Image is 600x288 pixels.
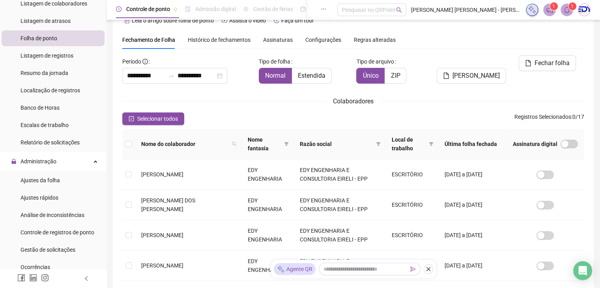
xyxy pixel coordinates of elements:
span: Regras alteradas [354,37,396,43]
td: EDY ENGENHARIA [241,190,293,220]
td: EDY ENGENHARIA E CONSULTORIA EIRELI - EPP [293,220,385,251]
span: Nome fantasia [248,135,281,153]
span: search [232,142,237,146]
span: Folha de ponto [21,35,57,41]
span: instagram [41,274,49,282]
td: EDY ENGENHARIA [241,159,293,190]
span: : 0 / 17 [514,112,584,125]
span: Análise de inconsistências [21,212,84,218]
img: sparkle-icon.fc2bf0ac1784a2077858766a79e2daf3.svg [528,6,536,14]
span: Registros Selecionados [514,114,571,120]
span: Listagem de colaboradores [21,0,87,7]
span: [PERSON_NAME] [452,71,500,80]
span: facebook [17,274,25,282]
span: filter [376,142,381,146]
span: Tipo de folha [259,57,290,66]
img: sparkle-icon.fc2bf0ac1784a2077858766a79e2daf3.svg [277,265,285,273]
span: file-done [185,6,191,12]
span: history [274,18,279,23]
span: Nome do colaborador [141,140,229,148]
span: Resumo da jornada [21,70,68,76]
span: file-text [124,18,130,23]
span: Localização de registros [21,87,80,94]
span: send [410,266,416,272]
span: Fechamento de Folha [122,37,175,43]
span: [PERSON_NAME] [141,171,183,178]
td: EDY ENGENHARIA E CONSULTORIA EIRELI - EPP [293,251,385,281]
button: Fechar folha [519,55,576,71]
span: clock-circle [116,6,121,12]
span: ellipsis [321,6,326,12]
span: filter [429,142,434,146]
span: Estendida [298,72,325,79]
span: Admissão digital [195,6,236,12]
span: Gestão de solicitações [21,247,75,253]
button: Selecionar todos [122,112,184,125]
span: [PERSON_NAME] DOS [PERSON_NAME] [141,197,195,212]
span: filter [427,134,435,154]
span: close [426,266,431,272]
td: EDY ENGENHARIA E CONSULTORIA EIRELI - EPP [293,159,385,190]
span: Ocorrências [21,264,50,270]
span: Único [363,72,378,79]
span: linkedin [29,274,37,282]
span: left [84,276,89,281]
div: Agente QR [274,263,316,275]
span: Administração [21,158,56,165]
span: notification [546,6,553,13]
span: [PERSON_NAME] [141,232,183,238]
span: Controle de ponto [126,6,170,12]
span: pushpin [173,7,178,12]
span: Assista o vídeo [229,17,266,24]
span: search [396,7,402,13]
span: Relatório de solicitações [21,139,80,146]
button: [PERSON_NAME] [437,68,506,84]
span: file [525,60,531,66]
span: filter [284,142,289,146]
td: [DATE] a [DATE] [438,220,507,251]
span: to [168,73,174,79]
sup: 1 [568,2,576,10]
img: 8922 [578,4,590,16]
td: EDY ENGENHARIA [241,220,293,251]
span: Local de trabalho [392,135,426,153]
span: bell [563,6,570,13]
span: Ajustes rápidos [21,194,58,201]
span: Gestão de férias [253,6,293,12]
span: Listagem de registros [21,52,73,59]
span: Assinatura digital [513,140,557,148]
td: ESCRITÓRIO [385,159,438,190]
span: Selecionar todos [137,114,178,123]
sup: 1 [550,2,558,10]
span: 1 [552,4,555,9]
span: dashboard [300,6,306,12]
span: Ajustes da folha [21,177,60,183]
span: Listagem de atrasos [21,18,71,24]
td: [DATE] a [DATE] [438,159,507,190]
td: ESCRITÓRIO [385,251,438,281]
span: Banco de Horas [21,105,60,111]
span: check-square [129,116,134,122]
span: ZIP [391,72,400,79]
th: Última folha fechada [438,129,507,159]
span: Razão social [300,140,372,148]
span: Escalas de trabalho [21,122,69,128]
span: 1 [571,4,574,9]
span: Normal [265,72,286,79]
span: Fechar folha [535,58,570,68]
span: search [230,138,238,150]
span: file [443,73,449,79]
span: [PERSON_NAME] [141,262,183,269]
span: filter [282,134,290,154]
span: lock [11,159,17,164]
span: Controle de registros de ponto [21,229,94,236]
span: info-circle [142,59,148,64]
div: Open Intercom Messenger [573,261,592,280]
td: EDY ENGENHARIA [241,251,293,281]
td: [DATE] a [DATE] [438,190,507,220]
span: Faça um tour [281,17,314,24]
span: Assinaturas [263,37,293,43]
td: ESCRITÓRIO [385,220,438,251]
span: Tipo de arquivo [356,57,394,66]
td: EDY ENGENHARIA E CONSULTORIA EIRELI - EPP [293,190,385,220]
